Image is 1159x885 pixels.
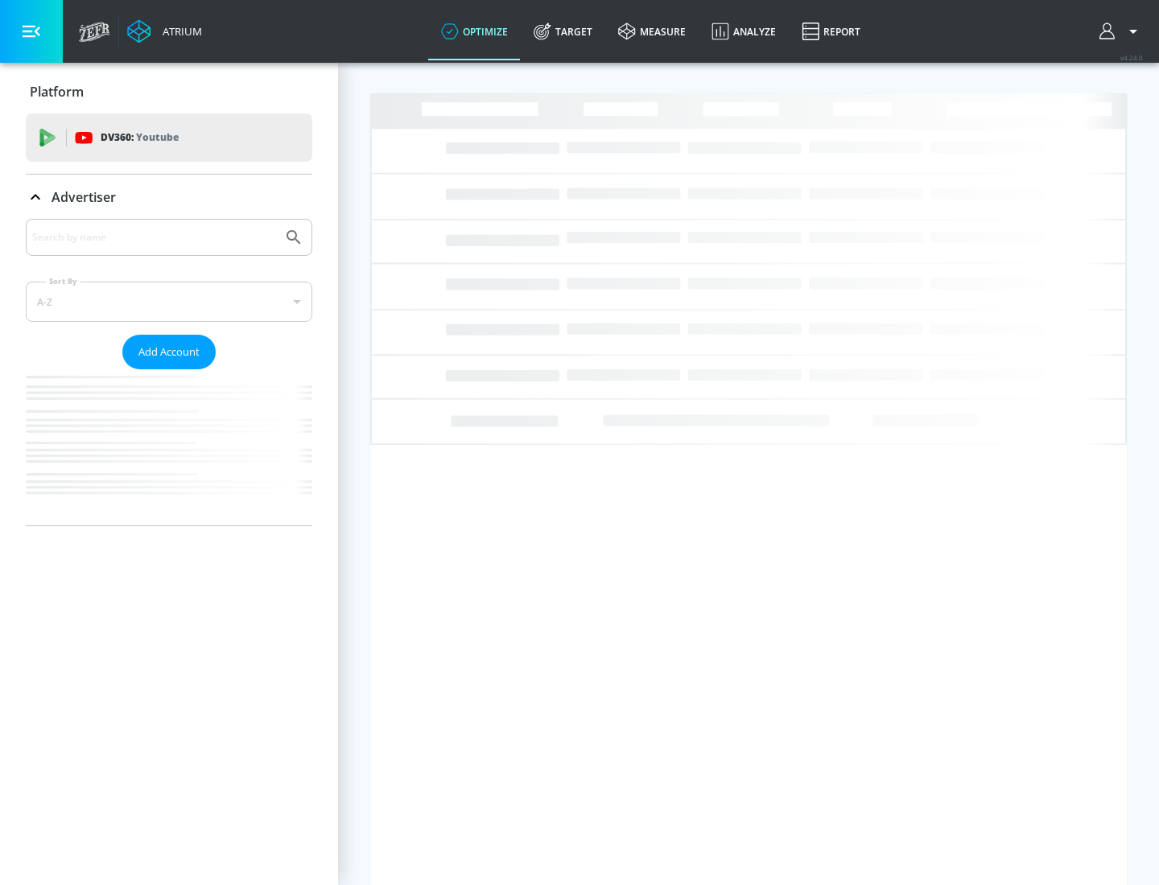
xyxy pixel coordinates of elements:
div: DV360: Youtube [26,113,312,162]
p: Platform [30,83,84,101]
label: Sort By [46,276,80,286]
a: Atrium [127,19,202,43]
p: Youtube [136,129,179,146]
div: Platform [26,69,312,114]
button: Add Account [122,335,216,369]
nav: list of Advertiser [26,369,312,525]
a: Target [521,2,605,60]
p: DV360: [101,129,179,146]
a: Analyze [699,2,789,60]
input: Search by name [32,227,276,248]
p: Advertiser [52,188,116,206]
span: v 4.24.0 [1120,53,1143,62]
a: Report [789,2,873,60]
div: Advertiser [26,175,312,220]
div: Atrium [156,24,202,39]
span: Add Account [138,343,200,361]
div: Advertiser [26,219,312,525]
a: optimize [428,2,521,60]
a: measure [605,2,699,60]
div: A-Z [26,282,312,322]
